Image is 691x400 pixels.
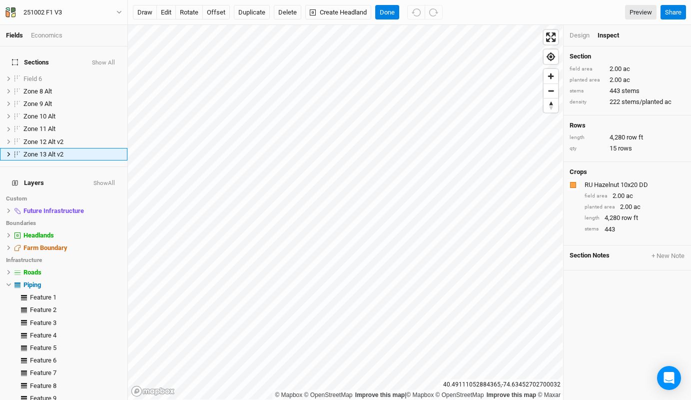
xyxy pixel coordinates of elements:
div: 4,280 [585,213,685,222]
button: Zoom in [544,69,558,83]
div: length [585,214,600,222]
div: Feature 3 [30,319,121,327]
div: Zone 13 Alt v2 [23,150,121,158]
div: 4,280 [570,133,685,142]
div: 2.00 [585,202,685,211]
div: Inspect [598,31,633,40]
div: Feature 1 [30,293,121,301]
div: | [275,390,561,400]
a: Improve this map [487,391,536,398]
span: Feature 3 [30,319,56,326]
h4: Section [570,52,685,60]
div: Feature 7 [30,369,121,377]
div: 251002 F1 V3 [23,7,62,17]
button: Share [661,5,686,20]
button: rotate [175,5,203,20]
button: Enter fullscreen [544,30,558,44]
div: Zone 10 Alt [23,112,121,120]
div: 2.00 [570,64,685,73]
div: Zone 9 Alt [23,100,121,108]
span: Zoom out [544,84,558,98]
div: field area [570,65,605,73]
div: Feature 6 [30,356,121,364]
span: Feature 7 [30,369,56,376]
span: Roads [23,268,41,276]
div: RU Hazelnut 10x20 DD [585,180,683,189]
a: Maxar [538,391,561,398]
h4: Rows [570,121,685,129]
a: Preview [625,5,657,20]
span: row ft [627,133,643,142]
div: 222 [570,97,685,106]
div: Design [570,31,590,40]
button: Undo (^z) [407,5,425,20]
span: Zone 10 Alt [23,112,55,120]
button: Redo (^Z) [425,5,443,20]
span: Feature 4 [30,331,56,339]
span: Zone 11 Alt [23,125,55,132]
h4: Crops [570,168,587,176]
span: Section Notes [570,251,610,260]
div: Zone 11 Alt [23,125,121,133]
div: length [570,134,605,141]
div: Feature 5 [30,344,121,352]
button: edit [156,5,176,20]
div: 2.00 [585,191,685,200]
span: Feature 8 [30,382,56,389]
button: Show All [91,59,115,66]
div: Zone 8 Alt [23,87,121,95]
div: field area [585,192,608,200]
div: planted area [570,76,605,84]
span: Farm Boundary [23,244,67,251]
div: stems [585,225,600,233]
button: offset [202,5,230,20]
span: row ft [622,213,638,222]
div: stems [570,87,605,95]
span: stems [622,86,640,95]
span: stems/planted ac [622,97,672,106]
span: rows [618,144,632,153]
button: Duplicate [234,5,270,20]
button: + New Note [651,251,685,260]
span: Field 6 [23,75,42,82]
span: Piping [23,281,41,288]
span: Zone 12 Alt v2 [23,138,63,145]
a: OpenStreetMap [304,391,353,398]
div: Feature 2 [30,306,121,314]
button: ShowAll [93,180,115,187]
span: Layers [12,179,44,187]
div: 2.00 [570,75,685,84]
button: Reset bearing to north [544,98,558,112]
button: Create Headland [305,5,371,20]
div: 443 [570,86,685,95]
span: Zone 8 Alt [23,87,52,95]
span: ac [634,202,641,211]
div: planted area [585,203,615,211]
div: 443 [585,225,685,234]
button: Delete [274,5,301,20]
button: Find my location [544,49,558,64]
div: Farm Boundary [23,244,121,252]
div: density [570,98,605,106]
span: Future Infrastructure [23,207,84,214]
div: Headlands [23,231,121,239]
span: Zone 9 Alt [23,100,52,107]
button: Zoom out [544,83,558,98]
div: 15 [570,144,685,153]
a: OpenStreetMap [436,391,484,398]
span: ac [626,191,633,200]
div: Economics [31,31,62,40]
button: draw [133,5,157,20]
button: 251002 F1 V3 [5,7,122,18]
span: Zone 13 Alt v2 [23,150,63,158]
a: Fields [6,31,23,39]
div: qty [570,145,605,152]
span: Feature 2 [30,306,56,313]
div: Feature 8 [30,382,121,390]
span: ac [623,64,630,73]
